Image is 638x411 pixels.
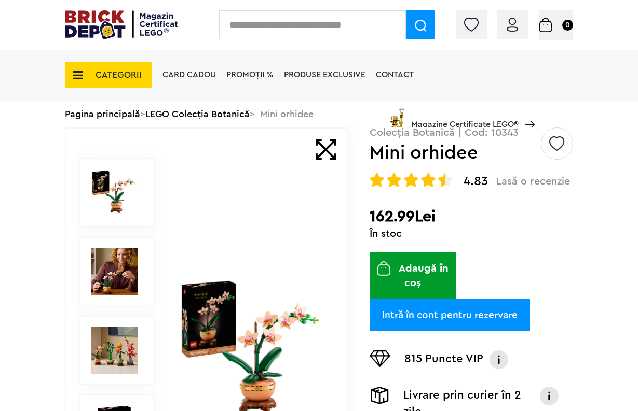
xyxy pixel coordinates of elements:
[404,173,418,187] img: Evaluare cu stele
[96,70,142,79] span: CATEGORII
[370,299,530,331] a: Intră în cont pentru rezervare
[91,248,138,295] img: Mini orhidee
[438,173,453,187] img: Evaluare cu stele
[421,173,436,187] img: Evaluare cu stele
[411,106,519,130] span: Magazine Certificate LEGO®
[370,144,539,162] h1: Mini orhidee
[370,173,384,187] img: Evaluare cu stele
[226,70,274,79] a: PROMOȚII %
[387,173,401,187] img: Evaluare cu stele
[370,229,573,239] div: În stoc
[370,387,389,404] img: Livrare
[91,169,138,216] img: Mini orhidee
[370,350,390,367] img: Puncte VIP
[284,70,365,79] a: Produse exclusive
[370,127,573,138] p: Colecția Botanică | Cod: 10343
[370,207,573,226] h2: 162.99Lei
[404,350,483,369] p: 815 Puncte VIP
[562,20,573,31] small: 0
[496,175,570,188] span: Lasă o recenzie
[539,387,559,405] img: Info livrare prin curier
[370,252,456,299] button: Adaugă în coș
[519,107,535,116] a: Magazine Certificate LEGO®
[91,327,138,374] img: Mini orhidee LEGO 10343
[376,70,414,79] a: Contact
[488,350,509,369] img: Info VIP
[162,70,216,79] a: Card Cadou
[464,175,488,188] span: 4.83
